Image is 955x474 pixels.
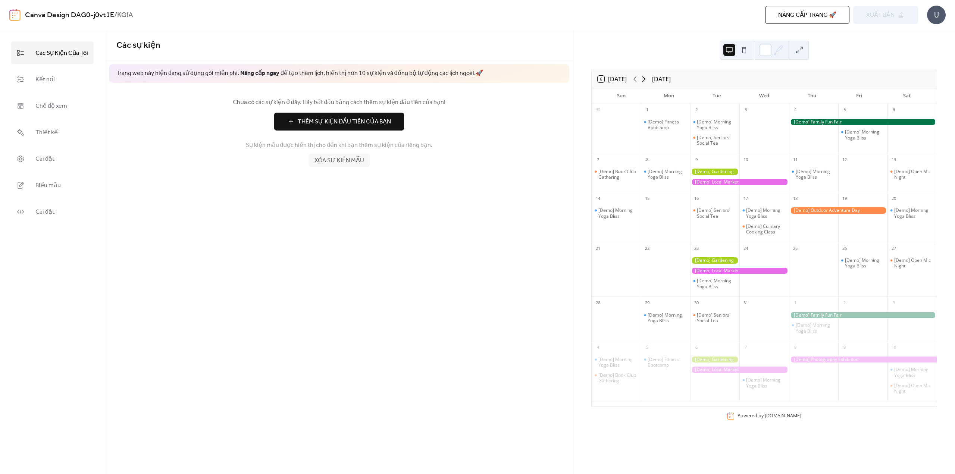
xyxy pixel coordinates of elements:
div: [Demo] Morning Yoga Bliss [739,377,789,389]
div: [Demo] Open Mic Night [887,169,937,180]
div: 8 [643,156,651,164]
div: 28 [594,299,602,307]
div: [Demo] Gardening Workshop [690,257,739,264]
div: 18 [791,194,799,203]
div: [Demo] Book Club Gathering [598,169,638,180]
div: 16 [692,194,701,203]
div: [Demo] Open Mic Night [894,169,934,180]
div: [Demo] Outdoor Adventure Day [789,207,887,214]
div: [Demo] Morning Yoga Bliss [648,312,687,324]
div: [Demo] Morning Yoga Bliss [838,257,887,269]
div: 23 [692,244,701,252]
div: 7 [742,343,750,352]
div: 30 [692,299,701,307]
span: Nâng cấp trang 🚀 [778,11,836,20]
div: 31 [742,299,750,307]
div: 26 [840,244,849,252]
b: KGIA [117,8,133,22]
div: 3 [742,106,750,114]
div: Wed [740,88,788,103]
div: 10 [742,156,750,164]
span: Các sự kiện [116,37,160,54]
a: [DOMAIN_NAME] [765,413,801,419]
div: 30 [594,106,602,114]
div: 2 [840,299,849,307]
div: 19 [840,194,849,203]
div: [Demo] Seniors' Social Tea [690,207,739,219]
span: Trang web này hiện đang sử dụng gói miễn phí. để tạo thêm lịch, hiển thị hơn 10 sự kiện và đồng b... [116,69,483,78]
div: [Demo] Morning Yoga Bliss [746,207,786,219]
div: 5 [840,106,849,114]
a: Chế độ xem [11,94,94,117]
a: Biểu mẫu [11,174,94,197]
span: Thiết kế [35,127,58,138]
a: Cài đặt [11,147,94,170]
button: Thêm Sự Kiện Đầu Tiên Của Bạn [274,113,404,131]
div: [Demo] Culinary Cooking Class [746,223,786,235]
a: Các Sự Kiện Của Tôi [11,41,94,64]
div: U [927,6,946,24]
div: [Demo] Book Club Gathering [592,372,641,384]
span: Cài đặt [35,153,54,165]
div: [Demo] Morning Yoga Bliss [845,257,884,269]
div: [Demo] Morning Yoga Bliss [592,207,641,219]
div: Powered by [738,413,801,419]
img: logo [9,9,21,21]
div: [Demo] Morning Yoga Bliss [690,119,739,131]
div: [Demo] Gardening Workshop [690,357,739,363]
a: Nâng cấp ngay [240,68,279,79]
div: [Demo] Morning Yoga Bliss [887,207,937,219]
div: [Demo] Morning Yoga Bliss [894,207,934,219]
div: [Demo] Morning Yoga Bliss [789,322,838,334]
div: 25 [791,244,799,252]
div: [Demo] Morning Yoga Bliss [894,367,934,378]
span: Chế độ xem [35,100,67,112]
div: 11 [791,156,799,164]
div: [Demo] Morning Yoga Bliss [697,119,736,131]
div: [Demo] Book Club Gathering [592,169,641,180]
div: [Demo] Morning Yoga Bliss [598,357,638,368]
div: 7 [594,156,602,164]
button: Nâng cấp trang 🚀 [765,6,849,24]
div: [Demo] Local Market [690,268,789,274]
div: 14 [594,194,602,203]
div: 2 [692,106,701,114]
div: 20 [890,194,898,203]
div: [Demo] Fitness Bootcamp [648,119,687,131]
div: [Demo] Morning Yoga Bliss [648,169,687,180]
div: Mon [645,88,693,103]
div: [Demo] Morning Yoga Bliss [796,169,835,180]
div: [Demo] Morning Yoga Bliss [887,367,937,378]
div: Sat [883,88,931,103]
button: Xóa sự kiện mẫu [309,154,370,167]
div: [Demo] Seniors' Social Tea [697,312,736,324]
div: [Demo] Gardening Workshop [690,169,739,175]
span: Thêm Sự Kiện Đầu Tiên Của Bạn [298,117,391,126]
div: 8 [791,343,799,352]
div: [Demo] Morning Yoga Bliss [845,129,884,141]
div: 9 [692,156,701,164]
div: [Demo] Morning Yoga Bliss [598,207,638,219]
div: [Demo] Morning Yoga Bliss [838,129,887,141]
div: [Demo] Seniors' Social Tea [690,135,739,146]
div: Thu [788,88,836,103]
div: 10 [890,343,898,352]
div: 3 [890,299,898,307]
div: [Demo] Fitness Bootcamp [641,119,690,131]
div: 22 [643,244,651,252]
div: 15 [643,194,651,203]
div: [Demo] Open Mic Night [887,257,937,269]
div: 21 [594,244,602,252]
div: [Demo] Open Mic Night [894,383,934,394]
a: Thêm Sự Kiện Đầu Tiên Của Bạn [116,113,562,131]
div: [Demo] Open Mic Night [894,257,934,269]
span: Cài đặt [35,206,54,218]
div: [Demo] Open Mic Night [887,383,937,394]
div: 29 [643,299,651,307]
div: [Demo] Seniors' Social Tea [690,312,739,324]
div: 12 [840,156,849,164]
a: Thiết kế [11,121,94,144]
div: [Demo] Morning Yoga Bliss [641,169,690,180]
div: 9 [840,343,849,352]
div: [DATE] [652,75,671,84]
